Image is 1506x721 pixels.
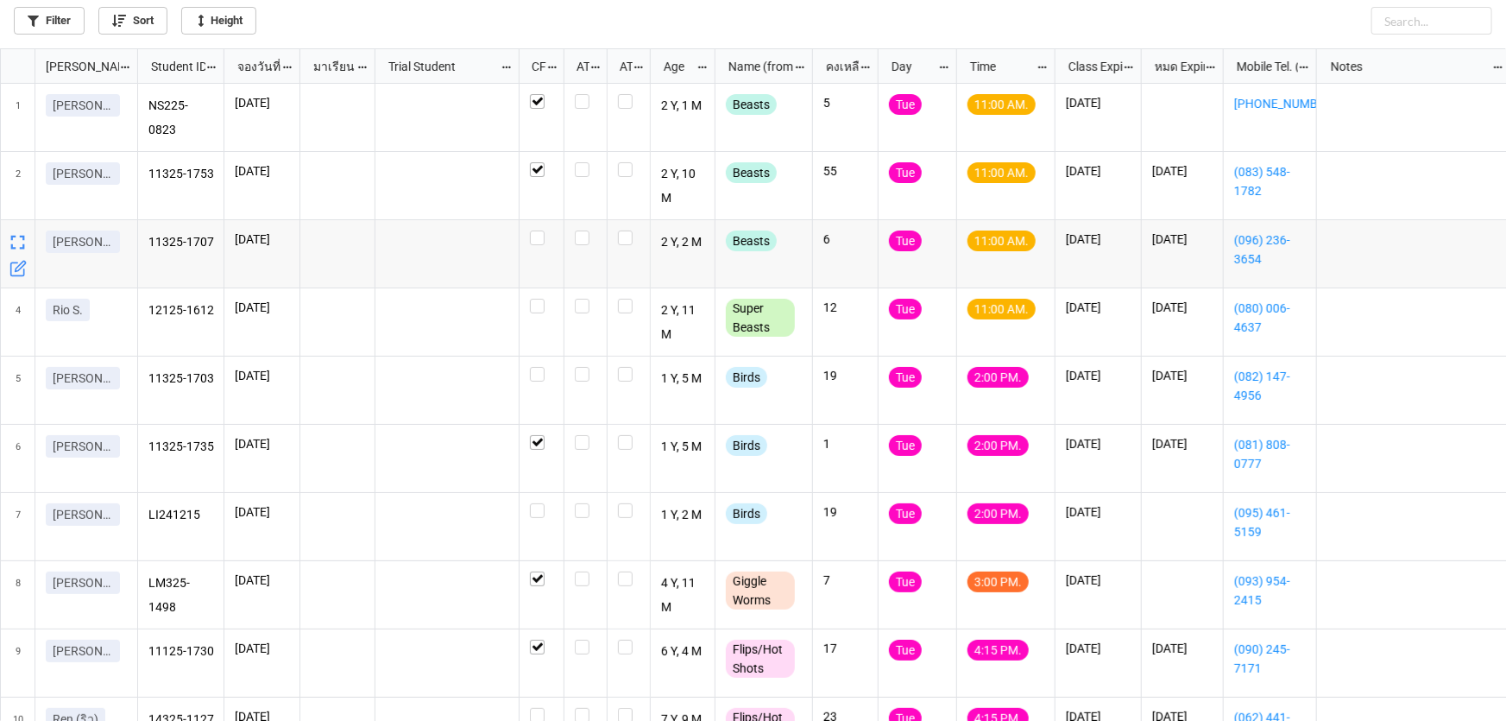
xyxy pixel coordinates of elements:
[303,57,357,76] div: มาเรียน
[889,572,922,592] div: Tue
[726,367,767,388] div: Birds
[823,572,867,589] p: 7
[823,503,867,521] p: 19
[148,572,214,618] p: LM325-1498
[967,162,1036,183] div: 11:00 AM.
[967,299,1036,319] div: 11:00 AM.
[889,231,922,251] div: Tue
[566,57,590,76] div: ATT
[889,503,922,524] div: Tue
[1226,57,1298,76] div: Mobile Tel. (from Nick Name)
[661,162,705,209] p: 2 Y, 10 M
[823,94,867,111] p: 5
[1234,640,1306,678] a: (090) 245-7171
[235,367,289,384] p: [DATE]
[1234,435,1306,473] a: (081) 808-0777
[148,94,214,141] p: NS225-0823
[1320,57,1493,76] div: Notes
[235,640,289,657] p: [DATE]
[16,152,21,219] span: 2
[1234,367,1306,405] a: (082) 147-4956
[661,299,705,345] p: 2 Y, 11 M
[661,640,705,664] p: 6 Y, 4 M
[726,231,777,251] div: Beasts
[1066,231,1131,248] p: [DATE]
[227,57,282,76] div: จองวันที่
[1144,57,1205,76] div: หมด Expired date (from [PERSON_NAME] Name)
[1152,435,1213,452] p: [DATE]
[235,503,289,521] p: [DATE]
[53,165,113,182] p: [PERSON_NAME]
[1234,299,1306,337] a: (080) 006-4637
[1152,231,1213,248] p: [DATE]
[726,299,795,337] div: Super Beasts
[967,572,1029,592] div: 3:00 PM.
[235,94,289,111] p: [DATE]
[1234,572,1306,610] a: (093) 954-2415
[967,503,1029,524] div: 2:00 PM.
[378,57,500,76] div: Trial Student
[235,162,289,180] p: [DATE]
[1066,435,1131,452] p: [DATE]
[967,231,1036,251] div: 11:00 AM.
[16,493,21,560] span: 7
[148,503,214,528] p: LI241215
[1066,94,1131,111] p: [DATE]
[98,7,167,35] a: Sort
[53,506,113,523] p: [PERSON_NAME]
[53,301,83,319] p: Rio S.
[148,299,214,323] p: 12125-1612
[1234,503,1306,541] a: (095) 461-5159
[35,57,119,76] div: [PERSON_NAME] Name
[235,231,289,248] p: [DATE]
[823,367,867,384] p: 19
[967,367,1029,388] div: 2:00 PM.
[53,574,113,591] p: [PERSON_NAME]
[960,57,1037,76] div: Time
[881,57,938,76] div: Day
[1,49,138,84] div: grid
[726,572,795,610] div: Giggle Worms
[16,629,21,697] span: 9
[661,435,705,459] p: 1 Y, 5 M
[661,367,705,391] p: 1 Y, 5 M
[823,640,867,657] p: 17
[718,57,794,76] div: Name (from Class)
[609,57,633,76] div: ATK
[1066,162,1131,180] p: [DATE]
[1371,7,1492,35] input: Search...
[1066,572,1131,589] p: [DATE]
[1234,94,1306,113] a: [PHONE_NUMBER]
[141,57,205,76] div: Student ID (from [PERSON_NAME] Name)
[889,367,922,388] div: Tue
[148,231,214,255] p: 11325-1707
[521,57,546,76] div: CF
[14,7,85,35] a: Filter
[53,438,113,455] p: [PERSON_NAME]
[726,435,767,456] div: Birds
[1066,299,1131,316] p: [DATE]
[53,233,113,250] p: [PERSON_NAME]
[53,642,113,660] p: [PERSON_NAME]
[889,162,922,183] div: Tue
[726,640,795,678] div: Flips/Hot Shots
[823,299,867,316] p: 12
[235,435,289,452] p: [DATE]
[661,94,705,118] p: 2 Y, 1 M
[967,435,1029,456] div: 2:00 PM.
[1152,162,1213,180] p: [DATE]
[823,162,867,180] p: 55
[1152,299,1213,316] p: [DATE]
[181,7,256,35] a: Height
[148,435,214,459] p: 11325-1735
[967,640,1029,661] div: 4:15 PM.
[16,288,21,356] span: 4
[1152,367,1213,384] p: [DATE]
[726,503,767,524] div: Birds
[816,57,860,76] div: คงเหลือ (from Nick Name)
[889,435,922,456] div: Tue
[889,640,922,661] div: Tue
[1066,640,1131,657] p: [DATE]
[53,370,113,387] p: [PERSON_NAME]
[967,94,1036,115] div: 11:00 AM.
